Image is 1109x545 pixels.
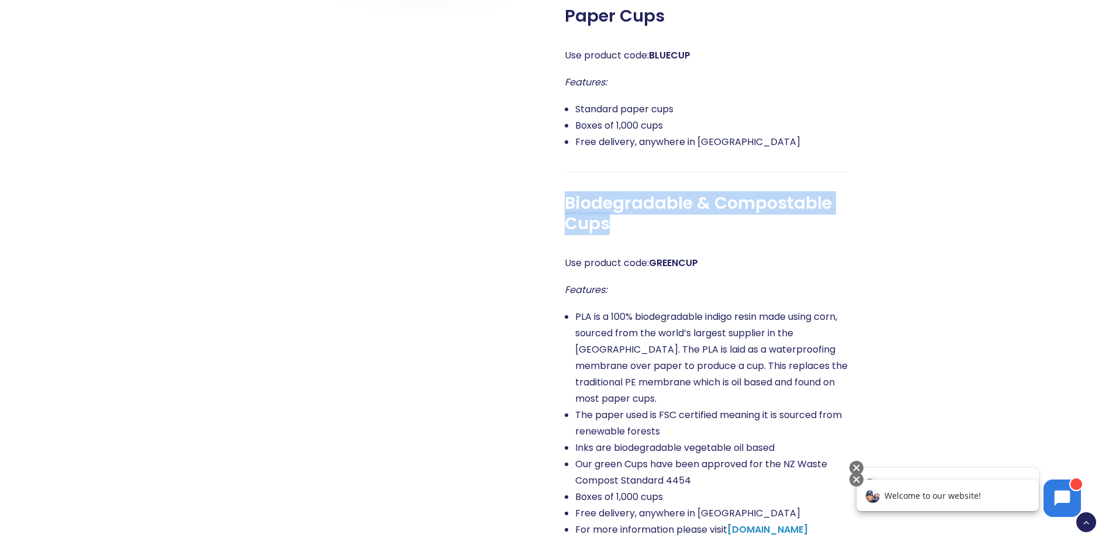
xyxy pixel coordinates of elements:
p: Use product code: [565,255,848,271]
li: Boxes of 1,000 cups [575,489,848,505]
p: Use product code: [565,47,848,64]
em: Features: [565,75,607,89]
iframe: Chatbot [844,470,1093,529]
li: Free delivery, anywhere in [GEOGRAPHIC_DATA] [575,505,848,522]
a: [DOMAIN_NAME] [727,523,808,536]
span: Biodegradable & Compostable Cups [565,193,848,234]
span: Paper Cups [565,6,665,26]
li: PLA is a 100% biodegradable indigo resin made using corn, sourced from the world’s largest suppli... [575,309,848,407]
em: Features: [565,283,607,296]
li: Standard paper cups [575,101,848,118]
strong: GREENCUP [649,256,698,270]
li: The paper used is FSC certified meaning it is sourced from renewable forests [575,407,848,440]
li: Free delivery, anywhere in [GEOGRAPHIC_DATA] [575,134,848,150]
iframe: Chatbot [844,458,1093,529]
strong: BLUECUP [649,49,690,62]
li: Boxes of 1,000 cups [575,118,848,134]
li: Our green Cups have been approved for the NZ Waste Compost Standard 4454 [575,456,848,489]
li: For more information please visit [575,522,848,538]
li: Inks are biodegradable vegetable oil based [575,440,848,456]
